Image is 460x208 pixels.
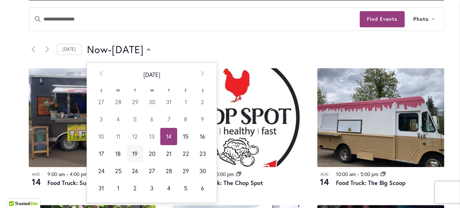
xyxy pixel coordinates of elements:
time: 10:00 am [336,171,356,177]
td: 3 [93,111,110,128]
td: 6 [143,111,160,128]
td: 29 [126,93,143,111]
td: 22 [177,145,194,162]
a: Food Truck: The Big Scoop [336,179,405,186]
td: 25 [110,162,126,180]
td: 29 [177,162,194,180]
td: 5 [126,111,143,128]
th: T [160,86,177,93]
td: 11 [110,128,126,145]
th: F [177,86,194,93]
td: 20 [143,145,160,162]
td: 4 [110,111,126,128]
img: Food Truck: The Big Scoop [317,68,444,167]
td: 9 [194,111,211,128]
time: 5:00 pm [216,171,234,177]
a: Previous Events [29,45,37,54]
td: 23 [194,145,211,162]
input: Enter Keyword. Search for events by Keyword. [29,8,360,31]
td: 18 [110,145,126,162]
td: 13 [143,128,160,145]
td: 24 [93,162,110,180]
td: 1 [110,180,126,197]
td: 28 [160,162,177,180]
button: Find Events [360,11,405,27]
td: 26 [126,162,143,180]
td: 2 [126,180,143,197]
td: 28 [110,93,126,111]
td: 3 [143,180,160,197]
td: 19 [126,145,143,162]
td: 17 [93,145,110,162]
td: 15 [177,128,194,145]
span: Aug [317,171,332,177]
span: Photo [413,15,429,23]
img: Food Truck: Sugar Lips Apple Cider Donuts [29,68,156,167]
td: 12 [126,128,143,145]
button: Click to toggle datepicker [87,42,151,57]
time: 5:00 pm [360,171,378,177]
td: 31 [160,93,177,111]
span: 14 [317,176,332,188]
time: 9:00 am [47,171,65,177]
th: M [110,86,126,93]
a: Click to select today's date [57,44,82,55]
td: 27 [93,93,110,111]
td: 21 [160,145,177,162]
td: 14 [160,128,177,145]
td: 10 [93,128,110,145]
button: Photo [405,8,444,31]
time: 4:00 pm [70,171,88,177]
span: Now [87,42,108,57]
td: 31 [93,180,110,197]
span: - [357,171,359,177]
th: T [126,86,143,93]
span: [DATE] [112,42,144,57]
a: Food Truck: Sugar Lips Donuts [47,179,128,186]
td: 27 [143,162,160,180]
a: Next Events [43,45,51,54]
th: [DATE] [110,63,194,87]
td: 1 [177,93,194,111]
iframe: Launch Accessibility Center [5,182,26,203]
td: 30 [143,93,160,111]
th: W [143,86,160,93]
td: 4 [160,180,177,197]
th: S [93,86,110,93]
td: 8 [177,111,194,128]
td: 16 [194,128,211,145]
span: Aug [29,171,43,177]
td: 6 [194,180,211,197]
td: 7 [160,111,177,128]
td: 2 [194,93,211,111]
a: Food Truck: The Chop Spot [192,179,263,186]
th: S [194,86,211,93]
td: 30 [194,162,211,180]
span: 14 [29,176,43,188]
span: - [66,171,68,177]
span: - [108,42,112,57]
td: 5 [177,180,194,197]
img: THE CHOP SPOT PDX – Food Truck [173,68,300,167]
